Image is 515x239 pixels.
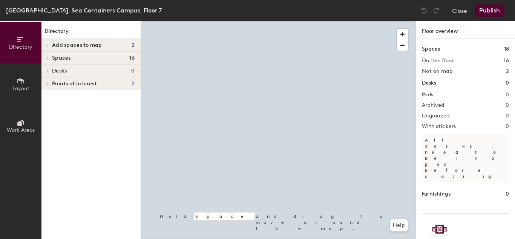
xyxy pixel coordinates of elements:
h2: Pods [422,92,433,98]
span: 16 [129,55,135,61]
span: Directory [9,44,32,50]
h1: 0 [506,79,509,87]
h2: 0 [506,92,509,98]
span: Desks [52,68,67,74]
img: Redo [432,7,440,14]
span: Work Areas [7,127,35,133]
h2: 0 [506,113,509,119]
h2: 16 [504,58,509,64]
h1: Desks [422,79,436,87]
h2: 0 [506,102,509,108]
h2: Ungrouped [422,113,450,119]
button: Publish [475,5,504,17]
span: Add spaces to map [52,42,102,48]
h2: Not on map [422,68,452,74]
p: All desks need to be in a pod before saving [422,134,509,182]
h1: Furnishings [422,190,451,198]
h1: Floor overview [416,21,515,39]
h1: Spaces [422,45,440,53]
span: Layout [12,85,29,92]
div: [GEOGRAPHIC_DATA], Sea Containers Campus, Floor 7 [6,6,162,15]
img: Undo [420,7,428,14]
img: Sticker logo [431,223,448,236]
span: Points of interest [52,81,97,87]
button: Help [390,219,408,231]
button: Close [452,5,467,17]
h1: 18 [504,45,509,53]
span: 2 [132,81,135,87]
h2: 2 [506,68,509,74]
h2: With stickers [422,123,456,130]
span: 0 [131,68,135,74]
h2: On this floor [422,58,454,64]
span: Spaces [52,55,71,61]
h1: 0 [506,190,509,198]
h1: Directory [41,27,141,39]
h2: 0 [506,123,509,130]
h2: Archived [422,102,444,108]
span: 2 [132,42,135,48]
